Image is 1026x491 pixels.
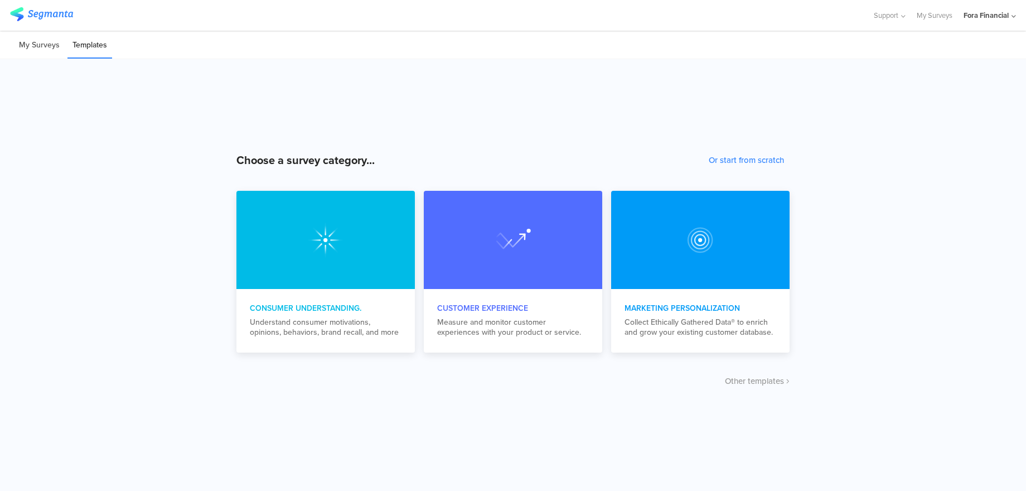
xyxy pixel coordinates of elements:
div: Collect Ethically Gathered Data® to enrich and grow your existing customer database. [625,317,776,338]
div: Marketing Personalization [625,302,776,314]
div: Fora Financial [964,10,1009,21]
button: Or start from scratch [709,154,784,166]
span: Support [874,10,898,21]
span: Other templates [725,375,784,387]
div: Consumer Understanding. [250,302,401,314]
li: Templates [67,32,112,59]
img: segmanta logo [10,7,73,21]
img: marketing_personalization.svg [495,222,531,258]
img: consumer_understanding.svg [308,222,343,258]
div: Choose a survey category... [236,152,375,169]
div: Measure and monitor customer experiences with your product or service. [437,317,589,338]
div: Understand consumer motivations, opinions, behaviors, brand recall, and more [250,317,401,338]
li: My Surveys [14,32,65,59]
button: Other templates [725,375,790,387]
img: customer_experience.svg [683,222,718,258]
div: Customer Experience [437,302,589,314]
